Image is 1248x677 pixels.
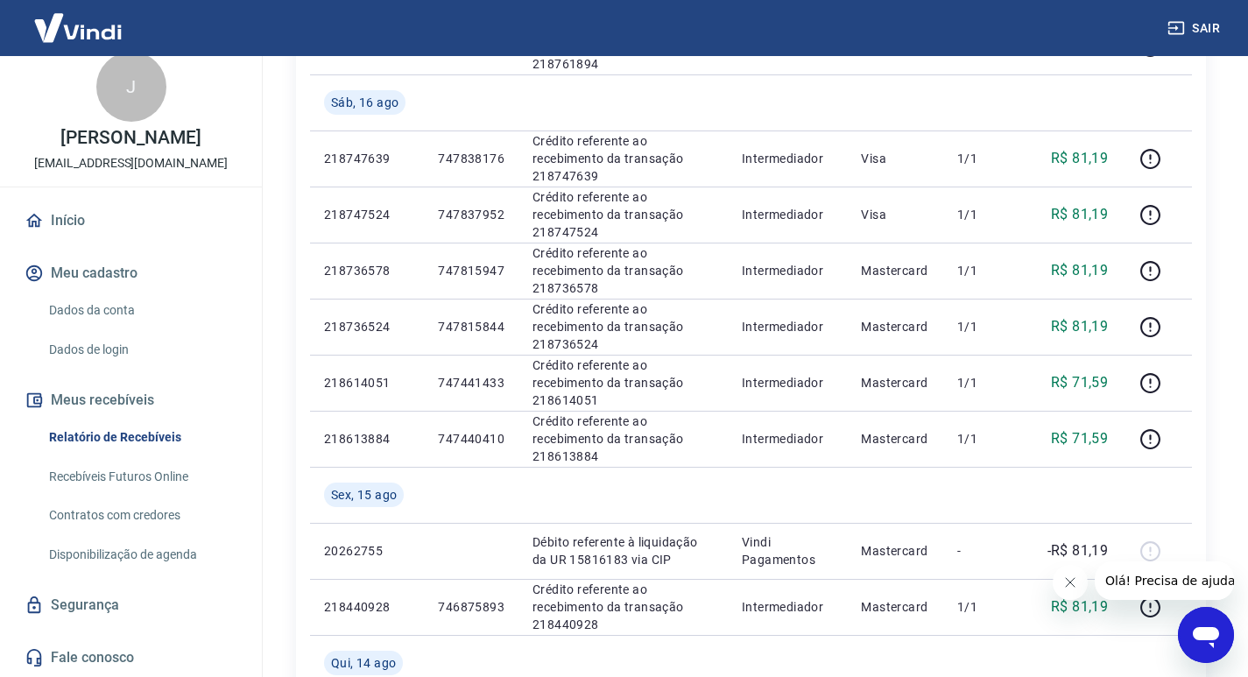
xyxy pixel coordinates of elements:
img: Vindi [21,1,135,54]
p: Visa [861,206,929,223]
a: Início [21,201,241,240]
p: - [957,542,1009,560]
p: 218736578 [324,262,410,279]
p: 747815844 [438,318,504,335]
p: Crédito referente ao recebimento da transação 218614051 [532,356,714,409]
p: Crédito referente ao recebimento da transação 218440928 [532,581,714,633]
p: Intermediador [742,598,833,616]
p: Intermediador [742,374,833,391]
p: Crédito referente ao recebimento da transação 218747639 [532,132,714,185]
p: Mastercard [861,598,929,616]
p: Mastercard [861,374,929,391]
p: Vindi Pagamentos [742,533,833,568]
p: 747837952 [438,206,504,223]
p: [PERSON_NAME] [60,129,201,147]
p: R$ 81,19 [1051,148,1108,169]
div: J [96,52,166,122]
p: 747838176 [438,150,504,167]
p: Mastercard [861,262,929,279]
a: Dados de login [42,332,241,368]
p: 1/1 [957,374,1009,391]
p: R$ 81,19 [1051,260,1108,281]
button: Sair [1164,12,1227,45]
p: 1/1 [957,598,1009,616]
p: 747440410 [438,430,504,448]
span: Qui, 14 ago [331,654,396,672]
p: -R$ 81,19 [1047,540,1109,561]
span: Sáb, 16 ago [331,94,398,111]
p: R$ 71,59 [1051,372,1108,393]
a: Recebíveis Futuros Online [42,459,241,495]
p: Mastercard [861,318,929,335]
p: Intermediador [742,318,833,335]
p: 1/1 [957,430,1009,448]
a: Contratos com credores [42,497,241,533]
p: Intermediador [742,430,833,448]
p: R$ 71,59 [1051,428,1108,449]
iframe: Fechar mensagem [1053,565,1088,600]
p: 1/1 [957,206,1009,223]
p: Débito referente à liquidação da UR 15816183 via CIP [532,533,714,568]
a: Disponibilização de agenda [42,537,241,573]
span: Olá! Precisa de ajuda? [11,12,147,26]
p: 218440928 [324,598,410,616]
button: Meu cadastro [21,254,241,293]
iframe: Botão para abrir a janela de mensagens [1178,607,1234,663]
iframe: Mensagem da empresa [1095,561,1234,600]
p: R$ 81,19 [1051,204,1108,225]
p: Mastercard [861,542,929,560]
p: 218736524 [324,318,410,335]
p: 218614051 [324,374,410,391]
p: 1/1 [957,150,1009,167]
p: Intermediador [742,150,833,167]
p: Mastercard [861,430,929,448]
a: Dados da conta [42,293,241,328]
a: Segurança [21,586,241,624]
p: 218747524 [324,206,410,223]
p: 1/1 [957,262,1009,279]
p: 20262755 [324,542,410,560]
p: Crédito referente ao recebimento da transação 218747524 [532,188,714,241]
p: 218747639 [324,150,410,167]
p: Visa [861,150,929,167]
p: R$ 81,19 [1051,596,1108,617]
p: Intermediador [742,206,833,223]
p: 218613884 [324,430,410,448]
p: Crédito referente ao recebimento da transação 218736524 [532,300,714,353]
p: Intermediador [742,262,833,279]
p: 1/1 [957,318,1009,335]
a: Fale conosco [21,638,241,677]
p: [EMAIL_ADDRESS][DOMAIN_NAME] [34,154,228,173]
p: Crédito referente ao recebimento da transação 218736578 [532,244,714,297]
a: Relatório de Recebíveis [42,420,241,455]
p: R$ 81,19 [1051,316,1108,337]
p: 747441433 [438,374,504,391]
button: Meus recebíveis [21,381,241,420]
p: 746875893 [438,598,504,616]
p: Crédito referente ao recebimento da transação 218613884 [532,413,714,465]
p: 747815947 [438,262,504,279]
span: Sex, 15 ago [331,486,397,504]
